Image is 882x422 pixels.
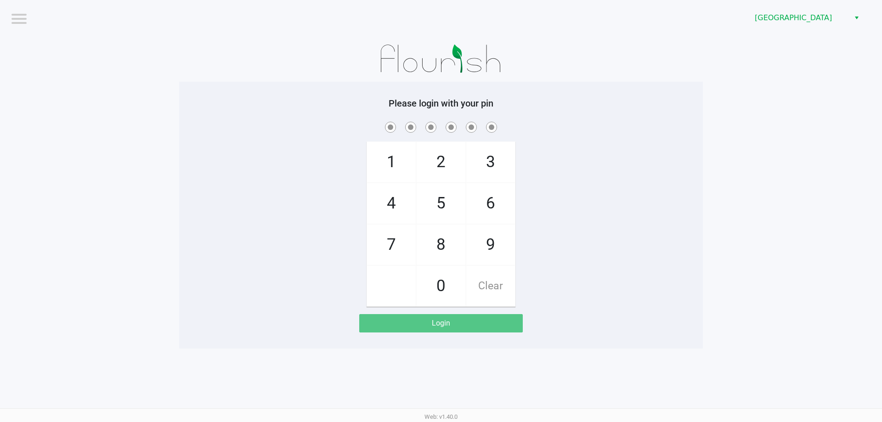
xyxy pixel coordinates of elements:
[466,142,515,182] span: 3
[417,225,465,265] span: 8
[186,98,696,109] h5: Please login with your pin
[367,183,416,224] span: 4
[466,225,515,265] span: 9
[424,413,458,420] span: Web: v1.40.0
[417,183,465,224] span: 5
[850,10,863,26] button: Select
[466,266,515,306] span: Clear
[755,12,844,23] span: [GEOGRAPHIC_DATA]
[367,142,416,182] span: 1
[417,142,465,182] span: 2
[367,225,416,265] span: 7
[466,183,515,224] span: 6
[417,266,465,306] span: 0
